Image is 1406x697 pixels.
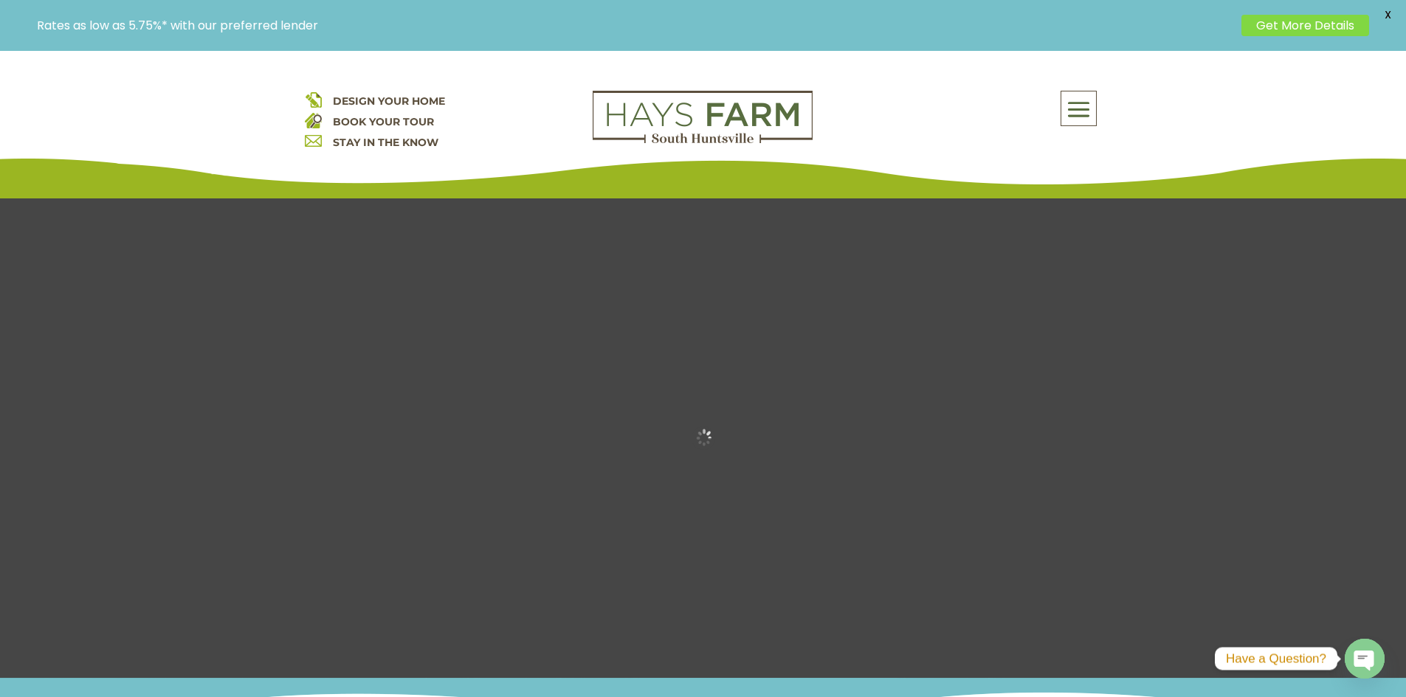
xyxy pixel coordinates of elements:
a: BOOK YOUR TOUR [333,115,434,128]
a: STAY IN THE KNOW [333,136,438,149]
a: hays farm homes huntsville development [593,133,813,147]
img: book your home tour [305,111,322,128]
img: Logo [593,91,813,144]
span: X [1376,4,1399,26]
a: DESIGN YOUR HOME [333,94,445,108]
p: Rates as low as 5.75%* with our preferred lender [37,18,1234,32]
a: Get More Details [1241,15,1369,36]
img: design your home [305,91,322,108]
